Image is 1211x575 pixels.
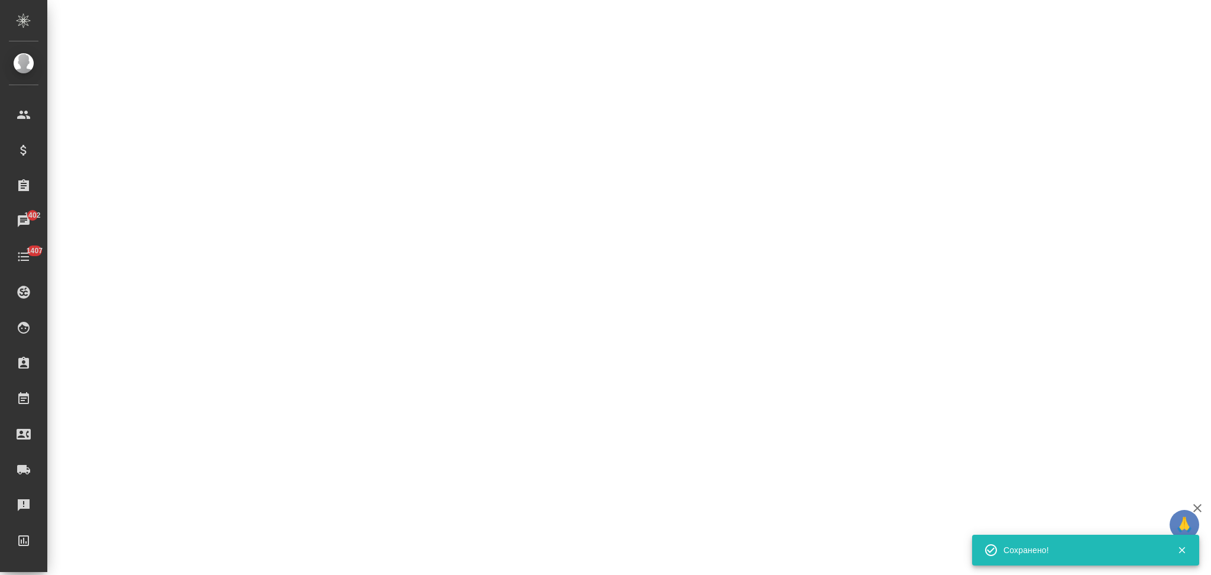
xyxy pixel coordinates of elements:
[3,206,44,236] a: 1402
[1003,544,1160,556] div: Сохранено!
[1170,545,1194,555] button: Закрыть
[17,209,47,221] span: 1402
[20,245,50,257] span: 1407
[1170,510,1199,540] button: 🙏
[3,242,44,272] a: 1407
[1174,512,1194,537] span: 🙏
